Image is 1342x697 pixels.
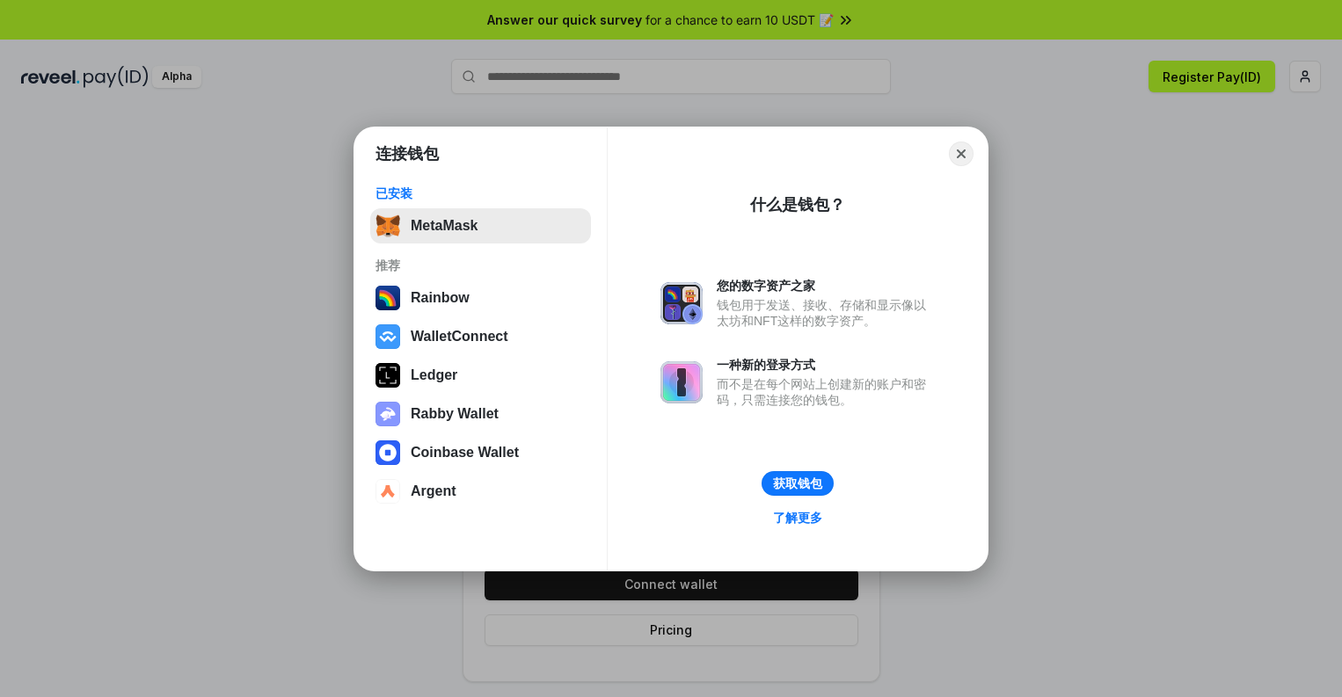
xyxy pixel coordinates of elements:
img: svg+xml,%3Csvg%20xmlns%3D%22http%3A%2F%2Fwww.w3.org%2F2000%2Fsvg%22%20width%3D%2228%22%20height%3... [376,363,400,388]
div: Rainbow [411,290,470,306]
div: 了解更多 [773,510,822,526]
button: Coinbase Wallet [370,435,591,470]
div: 获取钱包 [773,476,822,491]
img: svg+xml,%3Csvg%20width%3D%2228%22%20height%3D%2228%22%20viewBox%3D%220%200%2028%2028%22%20fill%3D... [376,479,400,504]
div: 钱包用于发送、接收、存储和显示像以太坊和NFT这样的数字资产。 [717,297,935,329]
div: 您的数字资产之家 [717,278,935,294]
div: 什么是钱包？ [750,194,845,215]
button: 获取钱包 [762,471,834,496]
h1: 连接钱包 [376,143,439,164]
div: Coinbase Wallet [411,445,519,461]
img: svg+xml,%3Csvg%20xmlns%3D%22http%3A%2F%2Fwww.w3.org%2F2000%2Fsvg%22%20fill%3D%22none%22%20viewBox... [660,361,703,403]
div: Ledger [411,367,457,383]
img: svg+xml,%3Csvg%20fill%3D%22none%22%20height%3D%2233%22%20viewBox%3D%220%200%2035%2033%22%20width%... [376,214,400,238]
img: svg+xml,%3Csvg%20width%3D%2228%22%20height%3D%2228%22%20viewBox%3D%220%200%2028%2028%22%20fill%3D... [376,440,400,465]
img: svg+xml,%3Csvg%20width%3D%2228%22%20height%3D%2228%22%20viewBox%3D%220%200%2028%2028%22%20fill%3D... [376,324,400,349]
button: Close [949,142,974,166]
div: 而不是在每个网站上创建新的账户和密码，只需连接您的钱包。 [717,376,935,408]
img: svg+xml,%3Csvg%20xmlns%3D%22http%3A%2F%2Fwww.w3.org%2F2000%2Fsvg%22%20fill%3D%22none%22%20viewBox... [376,402,400,426]
button: Rainbow [370,280,591,316]
div: Argent [411,483,456,499]
a: 了解更多 [762,506,833,529]
button: Rabby Wallet [370,396,591,432]
div: MetaMask [411,218,478,234]
button: WalletConnect [370,319,591,354]
button: Argent [370,474,591,509]
div: 一种新的登录方式 [717,357,935,373]
div: 已安装 [376,185,586,201]
button: Ledger [370,358,591,393]
div: Rabby Wallet [411,406,499,422]
div: 推荐 [376,258,586,273]
div: WalletConnect [411,329,508,345]
button: MetaMask [370,208,591,243]
img: svg+xml,%3Csvg%20width%3D%22120%22%20height%3D%22120%22%20viewBox%3D%220%200%20120%20120%22%20fil... [376,286,400,310]
img: svg+xml,%3Csvg%20xmlns%3D%22http%3A%2F%2Fwww.w3.org%2F2000%2Fsvg%22%20fill%3D%22none%22%20viewBox... [660,282,703,324]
